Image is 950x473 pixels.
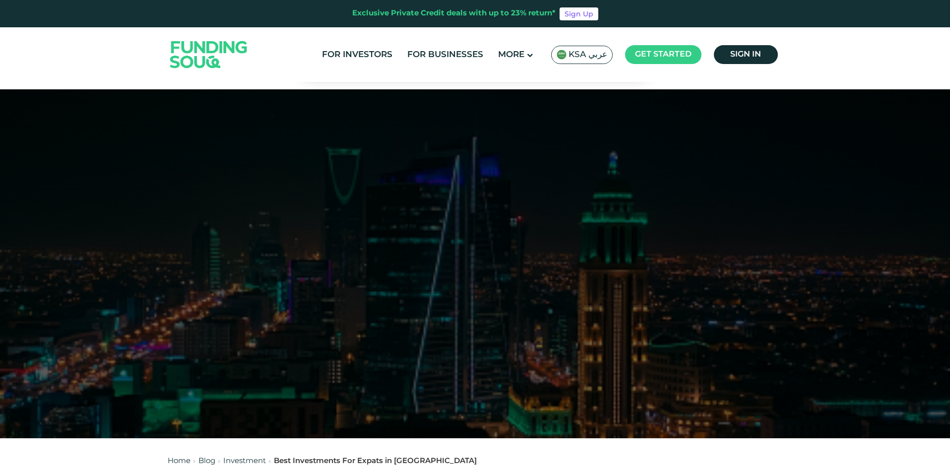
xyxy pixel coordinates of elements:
img: Logo [160,29,257,79]
a: For Investors [319,47,395,63]
a: For Businesses [405,47,486,63]
a: Blog [198,458,215,465]
img: SA Flag [557,50,567,60]
a: Sign Up [560,7,598,20]
a: Investment [223,458,266,465]
span: Sign in [730,51,761,58]
a: Sign in [714,45,778,64]
a: Home [168,458,190,465]
span: Get started [635,51,692,58]
div: Best Investments For Expats in [GEOGRAPHIC_DATA] [274,456,477,467]
span: KSA عربي [569,49,607,61]
div: Exclusive Private Credit deals with up to 23% return* [352,8,556,19]
span: More [498,51,524,59]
